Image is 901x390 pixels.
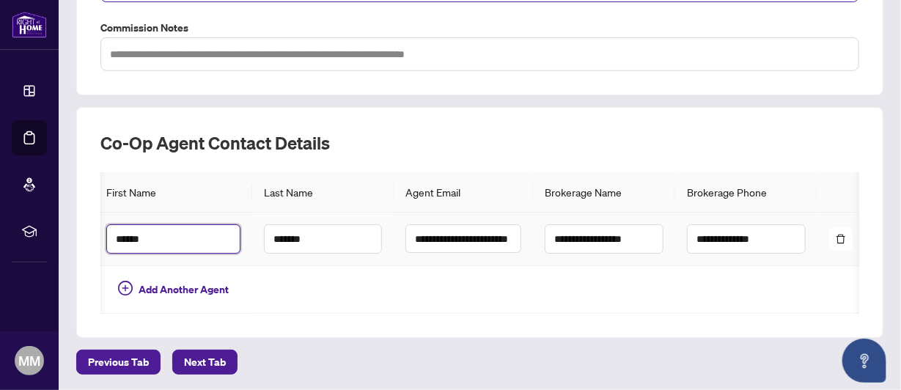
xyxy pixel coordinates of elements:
button: Add Another Agent [106,278,240,301]
span: delete [836,234,846,244]
span: Next Tab [184,350,226,374]
th: First Name [95,172,252,213]
th: Brokerage Phone [675,172,817,213]
th: Brokerage Name [533,172,675,213]
th: Last Name [252,172,394,213]
span: plus-circle [118,281,133,295]
th: Agent Email [394,172,533,213]
h2: Co-op Agent Contact Details [100,131,859,155]
span: Add Another Agent [139,282,229,298]
label: Commission Notes [100,20,859,36]
button: Open asap [842,339,886,383]
button: Previous Tab [76,350,161,375]
span: Previous Tab [88,350,149,374]
span: MM [18,350,40,371]
img: logo [12,11,47,38]
button: Next Tab [172,350,238,375]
